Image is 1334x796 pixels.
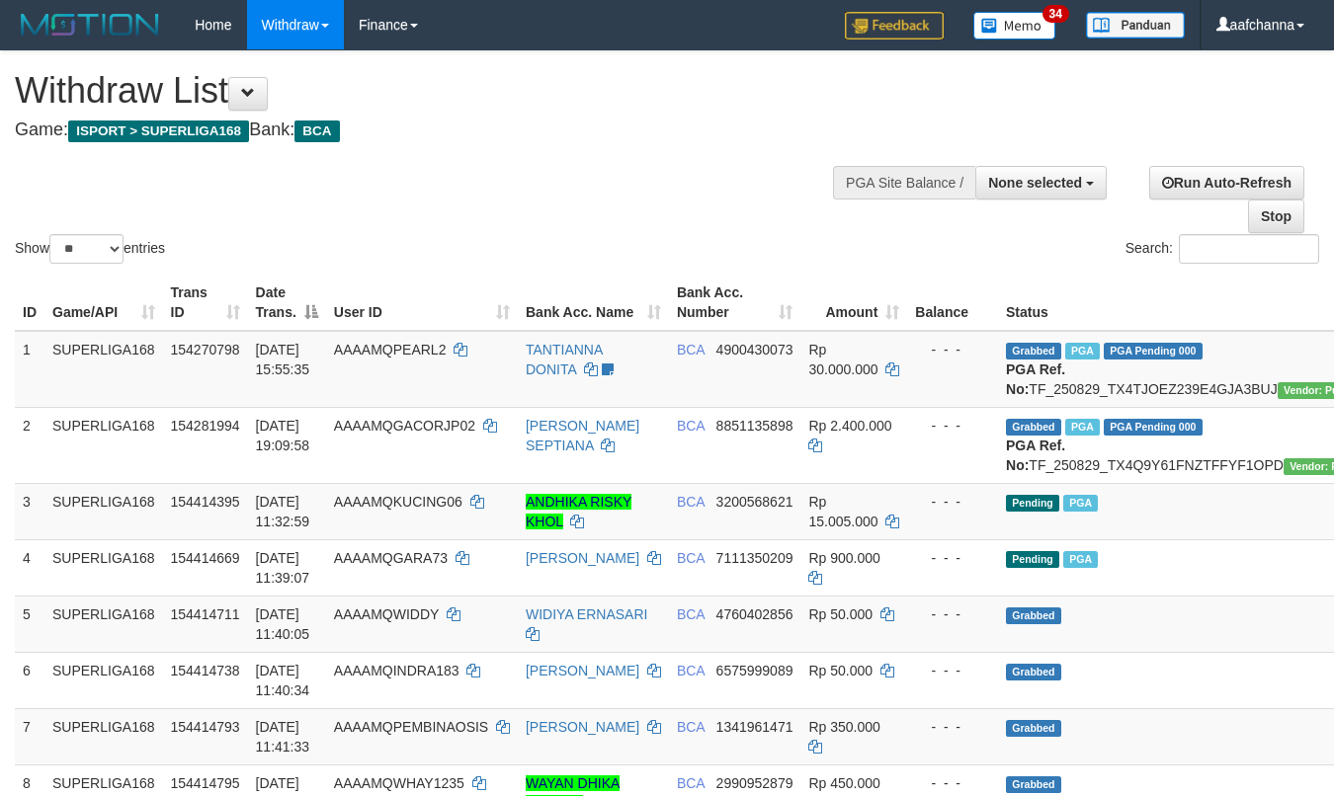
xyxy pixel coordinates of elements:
[334,775,464,791] span: AAAAMQWHAY1235
[1006,720,1061,737] span: Grabbed
[171,606,240,622] span: 154414711
[526,494,631,529] a: ANDHIKA RISKY KHOL
[49,234,124,264] select: Showentries
[1006,607,1061,624] span: Grabbed
[15,120,870,140] h4: Game: Bank:
[677,606,705,622] span: BCA
[171,494,240,510] span: 154414395
[808,418,891,434] span: Rp 2.400.000
[334,550,448,566] span: AAAAMQGARA73
[833,166,975,199] div: PGA Site Balance /
[716,494,793,510] span: Copy 3200568621 to clipboard
[1006,361,1065,397] b: PGA Ref. No:
[1086,12,1185,39] img: panduan.png
[334,494,462,510] span: AAAAMQKUCING06
[44,407,163,483] td: SUPERLIGA168
[15,331,44,408] td: 1
[44,331,163,408] td: SUPERLIGA168
[294,120,339,142] span: BCA
[171,775,240,791] span: 154414795
[163,275,248,331] th: Trans ID: activate to sort column ascending
[44,596,163,652] td: SUPERLIGA168
[669,275,801,331] th: Bank Acc. Number: activate to sort column ascending
[256,342,310,377] span: [DATE] 15:55:35
[988,175,1082,191] span: None selected
[716,719,793,735] span: Copy 1341961471 to clipboard
[256,719,310,755] span: [DATE] 11:41:33
[915,340,990,359] div: - - -
[15,10,165,40] img: MOTION_logo.png
[716,663,793,678] span: Copy 6575999089 to clipboard
[1065,419,1100,436] span: Marked by aafnonsreyleab
[677,418,705,434] span: BCA
[256,418,310,453] span: [DATE] 19:09:58
[915,661,990,680] div: - - -
[677,775,705,791] span: BCA
[171,550,240,566] span: 154414669
[526,606,647,622] a: WIDIYA ERNASARI
[716,550,793,566] span: Copy 7111350209 to clipboard
[1149,166,1304,199] a: Run Auto-Refresh
[677,550,705,566] span: BCA
[15,71,870,111] h1: Withdraw List
[334,663,459,678] span: AAAAMQINDRA183
[915,717,990,737] div: - - -
[171,719,240,735] span: 154414793
[15,483,44,539] td: 3
[1065,343,1100,359] span: Marked by aafmaleo
[171,418,240,434] span: 154281994
[716,418,793,434] span: Copy 8851135898 to clipboard
[915,773,990,793] div: - - -
[1006,438,1065,473] b: PGA Ref. No:
[248,275,326,331] th: Date Trans.: activate to sort column descending
[256,606,310,642] span: [DATE] 11:40:05
[44,652,163,708] td: SUPERLIGA168
[1104,419,1203,436] span: PGA Pending
[845,12,944,40] img: Feedback.jpg
[808,494,877,529] span: Rp 15.005.000
[808,550,879,566] span: Rp 900.000
[808,663,873,678] span: Rp 50.000
[716,775,793,791] span: Copy 2990952879 to clipboard
[808,719,879,735] span: Rp 350.000
[15,652,44,708] td: 6
[1006,776,1061,793] span: Grabbed
[334,418,475,434] span: AAAAMQGACORJP02
[973,12,1056,40] img: Button%20Memo.svg
[334,719,488,735] span: AAAAMQPEMBINAOSIS
[800,275,907,331] th: Amount: activate to sort column ascending
[1006,343,1061,359] span: Grabbed
[526,550,639,566] a: [PERSON_NAME]
[1006,495,1059,512] span: Pending
[518,275,669,331] th: Bank Acc. Name: activate to sort column ascending
[915,548,990,568] div: - - -
[677,663,705,678] span: BCA
[15,407,44,483] td: 2
[1126,234,1319,264] label: Search:
[1179,234,1319,264] input: Search:
[1006,664,1061,680] span: Grabbed
[44,275,163,331] th: Game/API: activate to sort column ascending
[1063,551,1098,568] span: Marked by aafsoycanthlai
[68,120,249,142] span: ISPORT > SUPERLIGA168
[1104,343,1203,359] span: PGA Pending
[171,342,240,358] span: 154270798
[975,166,1107,199] button: None selected
[526,342,603,377] a: TANTIANNA DONITA
[907,275,998,331] th: Balance
[677,719,705,735] span: BCA
[1248,199,1304,233] a: Stop
[256,550,310,586] span: [DATE] 11:39:07
[1042,5,1069,23] span: 34
[808,775,879,791] span: Rp 450.000
[326,275,518,331] th: User ID: activate to sort column ascending
[334,606,439,622] span: AAAAMQWIDDY
[15,596,44,652] td: 5
[526,663,639,678] a: [PERSON_NAME]
[808,342,877,377] span: Rp 30.000.000
[716,606,793,622] span: Copy 4760402856 to clipboard
[44,483,163,539] td: SUPERLIGA168
[44,539,163,596] td: SUPERLIGA168
[256,494,310,529] span: [DATE] 11:32:59
[1006,419,1061,436] span: Grabbed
